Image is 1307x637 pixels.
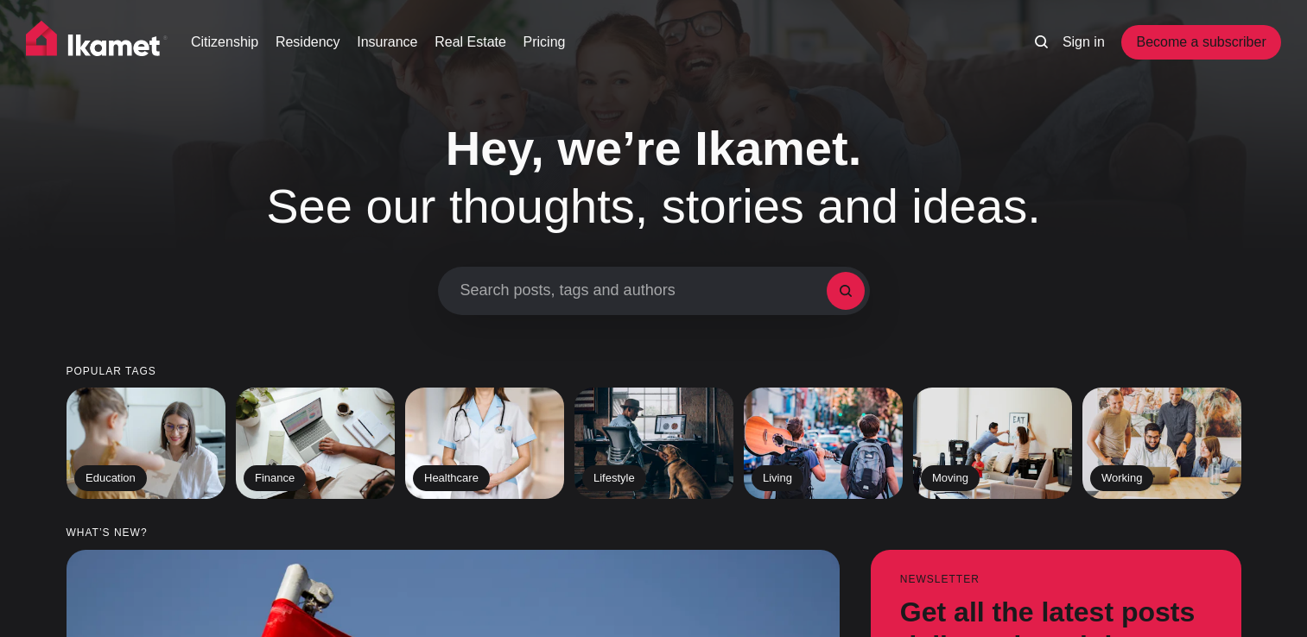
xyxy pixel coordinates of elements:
[1090,466,1153,492] h2: Working
[405,388,564,499] a: Healthcare
[244,466,306,492] h2: Finance
[446,121,861,175] span: Hey, we’re Ikamet.
[523,32,566,53] a: Pricing
[191,32,258,53] a: Citizenship
[582,466,646,492] h2: Lifestyle
[913,388,1072,499] a: Moving
[357,32,417,53] a: Insurance
[1121,25,1280,60] a: Become a subscriber
[1063,32,1105,53] a: Sign in
[67,366,1241,377] small: Popular tags
[67,527,1241,539] small: What’s new?
[26,21,168,64] img: Ikamet home
[899,574,1211,585] small: Newsletter
[236,388,395,499] a: Finance
[413,466,490,492] h2: Healthcare
[921,466,980,492] h2: Moving
[67,388,225,499] a: Education
[1082,388,1241,499] a: Working
[435,32,506,53] a: Real Estate
[744,388,903,499] a: Living
[574,388,733,499] a: Lifestyle
[276,32,340,53] a: Residency
[213,119,1094,235] h1: See our thoughts, stories and ideas.
[460,281,827,300] span: Search posts, tags and authors
[752,466,803,492] h2: Living
[74,466,147,492] h2: Education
